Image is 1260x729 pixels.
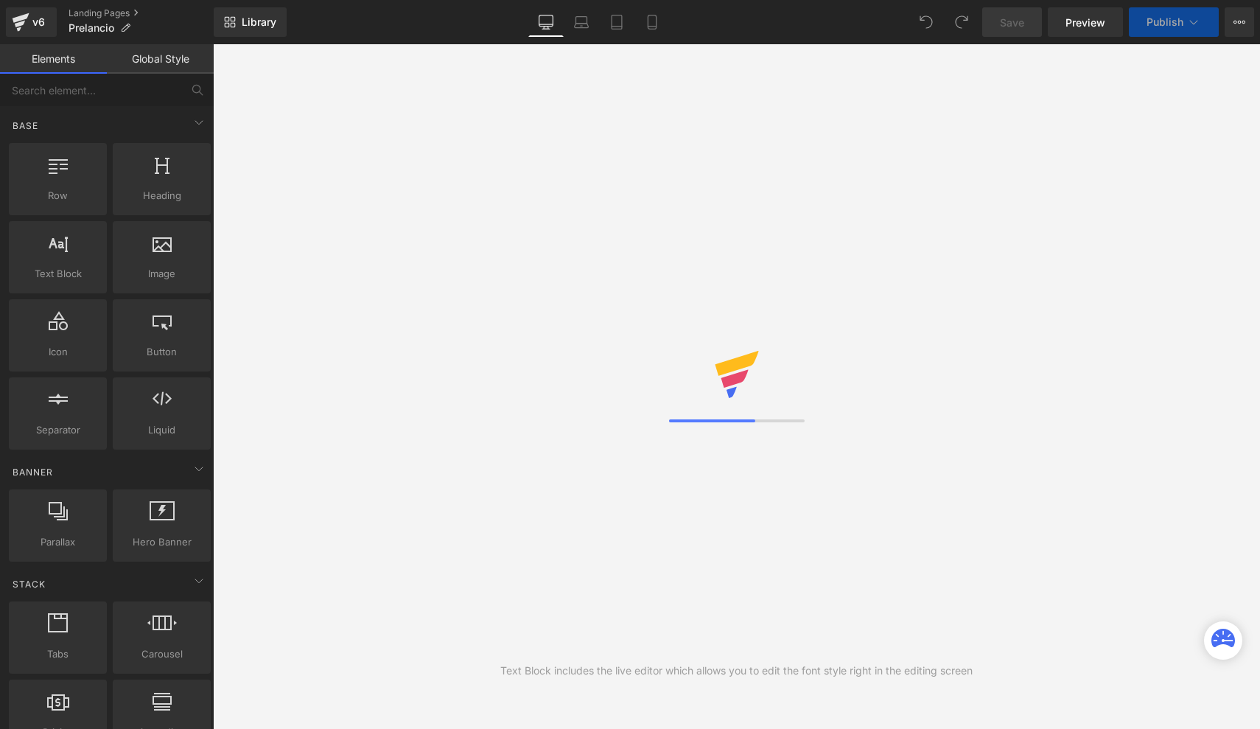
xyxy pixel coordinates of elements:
a: Global Style [107,44,214,74]
button: Undo [911,7,941,37]
span: Heading [117,188,206,203]
span: Base [11,119,40,133]
a: New Library [214,7,287,37]
button: Publish [1129,7,1219,37]
a: Desktop [528,7,564,37]
span: Tabs [13,646,102,662]
span: Image [117,266,206,282]
span: Preview [1065,15,1105,30]
span: Publish [1147,16,1183,28]
div: Text Block includes the live editor which allows you to edit the font style right in the editing ... [500,663,973,679]
a: Preview [1048,7,1123,37]
span: Library [242,15,276,29]
span: Banner [11,465,55,479]
span: Separator [13,422,102,438]
span: Save [1000,15,1024,30]
button: Redo [947,7,976,37]
span: Parallax [13,534,102,550]
button: More [1225,7,1254,37]
a: Landing Pages [69,7,214,19]
span: Liquid [117,422,206,438]
span: Row [13,188,102,203]
span: Prelancio [69,22,114,34]
span: Icon [13,344,102,360]
a: Mobile [634,7,670,37]
span: Hero Banner [117,534,206,550]
a: Laptop [564,7,599,37]
a: v6 [6,7,57,37]
span: Stack [11,577,47,591]
a: Tablet [599,7,634,37]
span: Text Block [13,266,102,282]
div: v6 [29,13,48,32]
span: Button [117,344,206,360]
span: Carousel [117,646,206,662]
